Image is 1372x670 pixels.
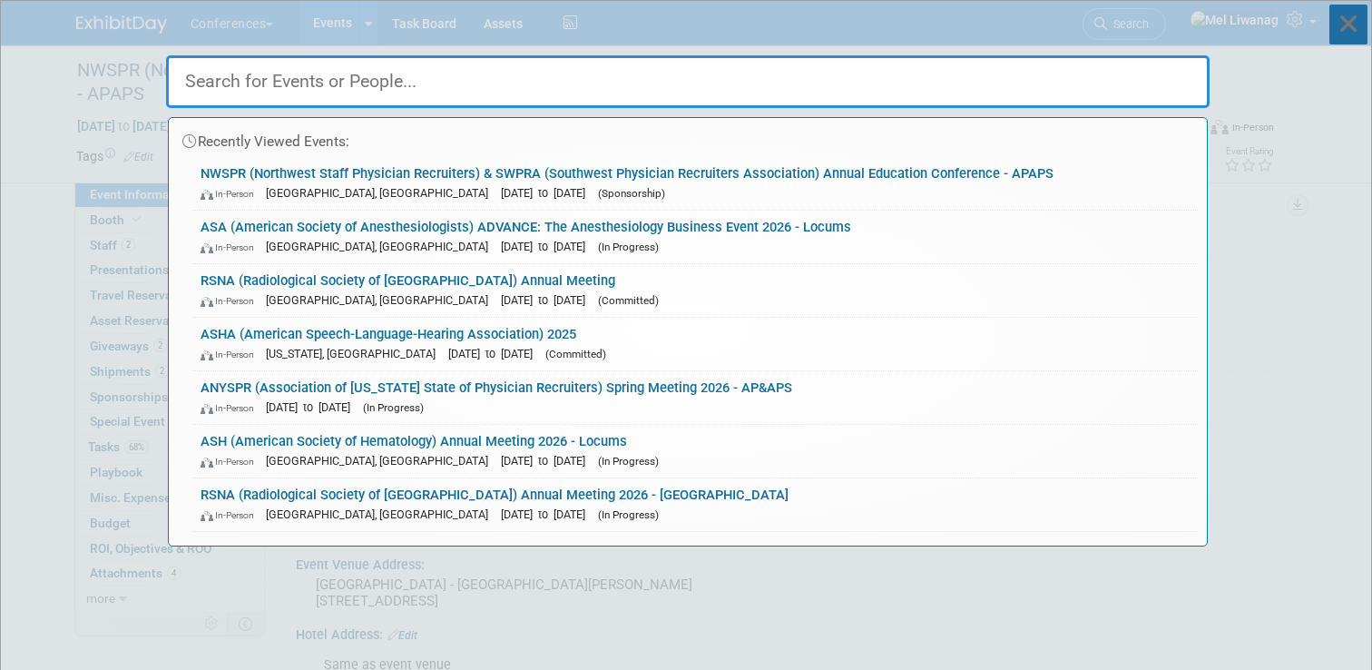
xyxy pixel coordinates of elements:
[501,186,594,200] span: [DATE] to [DATE]
[363,401,424,414] span: (In Progress)
[545,348,606,360] span: (Committed)
[501,454,594,468] span: [DATE] to [DATE]
[598,294,659,307] span: (Committed)
[191,478,1198,531] a: RSNA (Radiological Society of [GEOGRAPHIC_DATA]) Annual Meeting 2026 - [GEOGRAPHIC_DATA] In-Perso...
[191,264,1198,317] a: RSNA (Radiological Society of [GEOGRAPHIC_DATA]) Annual Meeting In-Person [GEOGRAPHIC_DATA], [GEO...
[191,211,1198,263] a: ASA (American Society of Anesthesiologists) ADVANCE: The Anesthesiology Business Event 2026 - Loc...
[201,509,262,521] span: In-Person
[598,455,659,468] span: (In Progress)
[501,240,594,253] span: [DATE] to [DATE]
[201,295,262,307] span: In-Person
[501,293,594,307] span: [DATE] to [DATE]
[201,188,262,200] span: In-Person
[266,293,497,307] span: [GEOGRAPHIC_DATA], [GEOGRAPHIC_DATA]
[166,55,1210,108] input: Search for Events or People...
[191,371,1198,424] a: ANYSPR (Association of [US_STATE] State of Physician Recruiters) Spring Meeting 2026 - AP&APS In-...
[266,186,497,200] span: [GEOGRAPHIC_DATA], [GEOGRAPHIC_DATA]
[201,349,262,360] span: In-Person
[266,240,497,253] span: [GEOGRAPHIC_DATA], [GEOGRAPHIC_DATA]
[191,157,1198,210] a: NWSPR (Northwest Staff Physician Recruiters) & SWPRA (Southwest Physician Recruiters Association)...
[191,318,1198,370] a: ASHA (American Speech-Language-Hearing Association) 2025 In-Person [US_STATE], [GEOGRAPHIC_DATA] ...
[598,241,659,253] span: (In Progress)
[201,241,262,253] span: In-Person
[201,402,262,414] span: In-Person
[266,454,497,468] span: [GEOGRAPHIC_DATA], [GEOGRAPHIC_DATA]
[598,187,665,200] span: (Sponsorship)
[266,347,445,360] span: [US_STATE], [GEOGRAPHIC_DATA]
[191,425,1198,478] a: ASH (American Society of Hematology) Annual Meeting 2026 - Locums In-Person [GEOGRAPHIC_DATA], [G...
[448,347,542,360] span: [DATE] to [DATE]
[201,456,262,468] span: In-Person
[266,400,359,414] span: [DATE] to [DATE]
[501,507,594,521] span: [DATE] to [DATE]
[266,507,497,521] span: [GEOGRAPHIC_DATA], [GEOGRAPHIC_DATA]
[178,118,1198,157] div: Recently Viewed Events:
[598,508,659,521] span: (In Progress)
